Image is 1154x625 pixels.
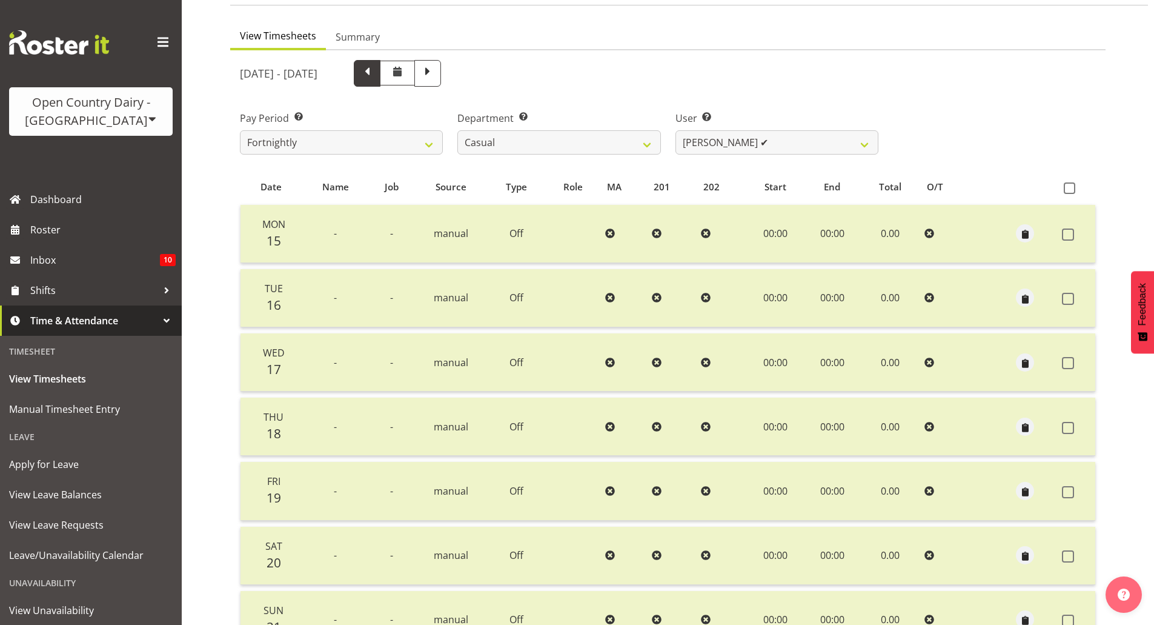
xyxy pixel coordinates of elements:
[506,180,527,194] span: Type
[30,251,160,269] span: Inbox
[267,296,281,313] span: 16
[9,455,173,473] span: Apply for Leave
[3,449,179,480] a: Apply for Leave
[488,205,545,263] td: Off
[804,462,860,520] td: 00:00
[30,281,158,299] span: Shifts
[746,269,804,327] td: 00:00
[267,475,280,488] span: Fri
[336,30,380,44] span: Summary
[9,546,173,564] span: Leave/Unavailability Calendar
[804,527,860,585] td: 00:00
[267,489,281,506] span: 19
[263,346,285,359] span: Wed
[9,370,173,388] span: View Timesheets
[488,527,545,585] td: Off
[927,180,943,194] span: O/T
[30,312,158,330] span: Time & Attendance
[264,604,284,617] span: Sun
[240,28,316,43] span: View Timesheets
[434,291,468,304] span: manual
[334,291,337,304] span: -
[860,462,920,520] td: 0.00
[322,180,349,194] span: Name
[860,398,920,456] td: 0.00
[3,510,179,540] a: View Leave Requests
[240,67,317,80] h5: [DATE] - [DATE]
[804,205,860,263] td: 00:00
[3,339,179,364] div: Timesheet
[860,269,920,327] td: 0.00
[746,527,804,585] td: 00:00
[1137,283,1148,326] span: Feedback
[804,333,860,392] td: 00:00
[436,180,466,194] span: Source
[30,190,176,209] span: Dashboard
[879,180,901,194] span: Total
[746,333,804,392] td: 00:00
[746,205,804,263] td: 00:00
[267,554,281,571] span: 20
[390,291,393,304] span: -
[9,601,173,620] span: View Unavailability
[264,410,284,424] span: Thu
[563,180,583,194] span: Role
[434,420,468,433] span: manual
[607,180,622,194] span: MA
[434,484,468,498] span: manual
[334,420,337,433] span: -
[675,111,878,125] label: User
[240,111,443,125] label: Pay Period
[804,398,860,456] td: 00:00
[488,269,545,327] td: Off
[3,540,179,570] a: Leave/Unavailability Calendar
[160,254,176,266] span: 10
[390,484,393,498] span: -
[334,549,337,562] span: -
[764,180,786,194] span: Start
[9,400,173,418] span: Manual Timesheet Entry
[265,282,283,295] span: Tue
[9,30,109,55] img: Rosterit website logo
[488,398,545,456] td: Off
[488,333,545,392] td: Off
[457,111,660,125] label: Department
[746,398,804,456] td: 00:00
[267,232,281,249] span: 15
[804,269,860,327] td: 00:00
[390,420,393,433] span: -
[860,333,920,392] td: 0.00
[334,484,337,498] span: -
[265,540,282,553] span: Sat
[9,516,173,534] span: View Leave Requests
[434,356,468,369] span: manual
[390,356,393,369] span: -
[824,180,840,194] span: End
[262,218,285,231] span: Mon
[746,462,804,520] td: 00:00
[3,424,179,449] div: Leave
[703,180,720,194] span: 202
[654,180,670,194] span: 201
[3,394,179,424] a: Manual Timesheet Entry
[390,549,393,562] span: -
[385,180,399,194] span: Job
[1118,589,1130,601] img: help-xxl-2.png
[267,361,281,378] span: 17
[860,205,920,263] td: 0.00
[3,570,179,595] div: Unavailability
[434,227,468,240] span: manual
[9,486,173,504] span: View Leave Balances
[488,462,545,520] td: Off
[3,480,179,510] a: View Leave Balances
[434,549,468,562] span: manual
[334,227,337,240] span: -
[390,227,393,240] span: -
[260,180,282,194] span: Date
[21,93,161,130] div: Open Country Dairy - [GEOGRAPHIC_DATA]
[267,425,281,442] span: 18
[30,221,176,239] span: Roster
[3,364,179,394] a: View Timesheets
[860,527,920,585] td: 0.00
[334,356,337,369] span: -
